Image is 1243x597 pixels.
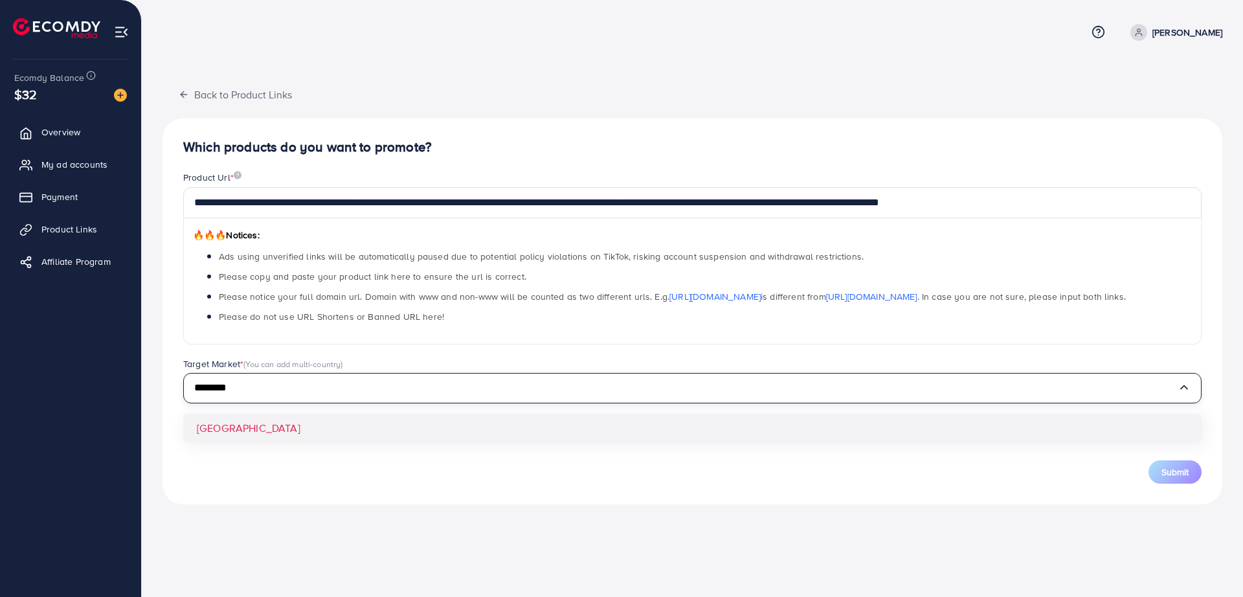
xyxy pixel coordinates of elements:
a: [URL][DOMAIN_NAME] [826,290,917,303]
span: Overview [41,126,80,139]
a: Overview [10,119,131,145]
a: [URL][DOMAIN_NAME] [669,290,761,303]
button: Back to Product Links [162,80,308,108]
span: Submit [1161,466,1189,479]
span: $32 [14,85,37,104]
button: Submit [1148,460,1202,484]
a: Payment [10,184,131,210]
span: Notices: [193,229,260,242]
img: image [234,171,241,179]
a: [PERSON_NAME] [1125,24,1222,41]
span: Please copy and paste your product link here to ensure the url is correct. [219,270,526,283]
h4: Which products do you want to promote? [183,139,1202,155]
iframe: Chat [1188,539,1233,587]
label: Product Url [183,171,241,184]
img: menu [114,25,129,39]
span: Please notice your full domain url. Domain with www and non-www will be counted as two different ... [219,290,1126,303]
span: Please do not use URL Shortens or Banned URL here! [219,310,444,323]
span: Payment [41,190,78,203]
span: 🔥🔥🔥 [193,229,226,242]
img: image [114,89,127,102]
img: logo [13,18,100,38]
p: [PERSON_NAME] [1152,25,1222,40]
div: Search for option [183,373,1202,403]
input: Search for option [194,378,1178,398]
a: My ad accounts [10,152,131,177]
label: Target Market [183,357,343,370]
span: Affiliate Program [41,255,111,268]
span: (You can add multi-country) [243,358,342,370]
span: My ad accounts [41,158,107,171]
span: Product Links [41,223,97,236]
a: Affiliate Program [10,249,131,275]
span: Ads using unverified links will be automatically paused due to potential policy violations on Tik... [219,250,864,263]
span: Ecomdy Balance [14,71,84,84]
li: [GEOGRAPHIC_DATA] [184,414,1201,442]
a: Product Links [10,216,131,242]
